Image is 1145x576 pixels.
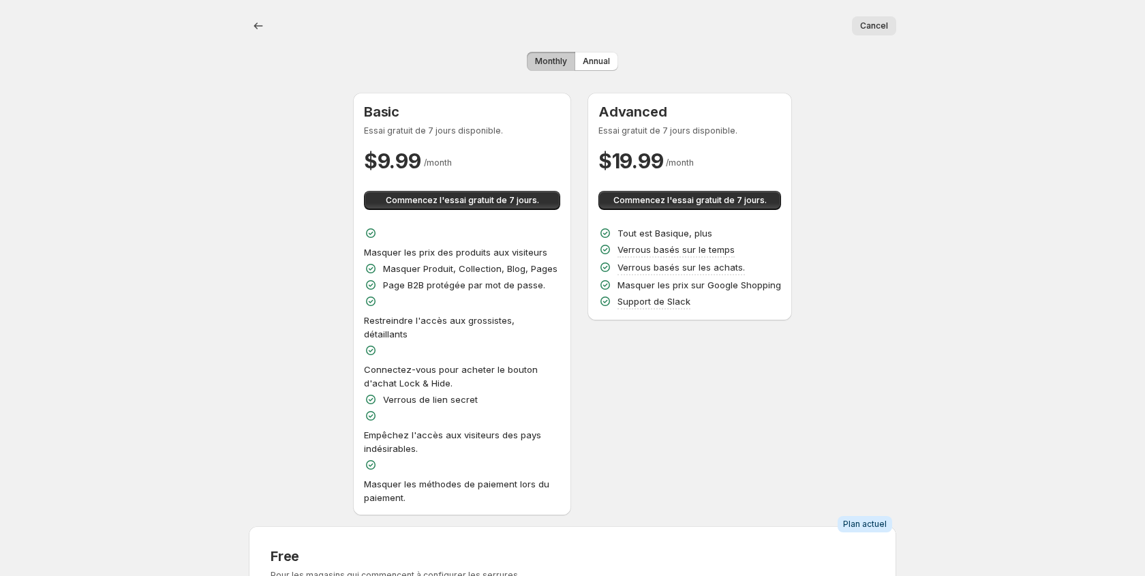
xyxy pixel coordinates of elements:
p: Masquer les prix des produits aux visiteurs [364,245,547,259]
button: Commencez l'essai gratuit de 7 jours. [364,191,560,210]
p: Tout est Basique, plus [617,226,712,240]
h2: $ 19.99 [598,147,663,175]
span: Commencez l'essai gratuit de 7 jours. [386,195,539,206]
button: Commencez l'essai gratuit de 7 jours. [598,191,781,210]
p: Verrous basés sur le temps [617,243,735,256]
span: Commencez l'essai gratuit de 7 jours. [613,195,767,206]
h2: $ 9.99 [364,147,421,175]
span: / month [666,157,694,168]
h3: Free [271,548,520,564]
p: Support de Slack [617,294,690,308]
h3: Basic [364,104,560,120]
span: Cancel [860,20,888,31]
p: Verrous de lien secret [383,393,478,406]
p: Masquer Produit, Collection, Blog, Pages [383,262,558,275]
span: Annual [583,56,610,67]
p: Verrous basés sur les achats. [617,260,745,274]
p: Empêchez l'accès aux visiteurs des pays indésirables. [364,428,560,455]
button: Annual [575,52,618,71]
h3: Advanced [598,104,781,120]
span: / month [424,157,452,168]
button: Monthly [527,52,575,71]
p: Masquer les prix sur Google Shopping [617,278,781,292]
p: Essai gratuit de 7 jours disponible. [598,125,781,136]
button: back [249,16,268,35]
p: Essai gratuit de 7 jours disponible. [364,125,560,136]
p: Masquer les méthodes de paiement lors du paiement. [364,477,560,504]
p: Page B2B protégée par mot de passe. [383,278,545,292]
span: Plan actuel [843,519,887,530]
p: Connectez-vous pour acheter le bouton d'achat Lock & Hide. [364,363,560,390]
button: Cancel [852,16,896,35]
p: Restreindre l'accès aux grossistes, détaillants [364,314,560,341]
span: Monthly [535,56,567,67]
